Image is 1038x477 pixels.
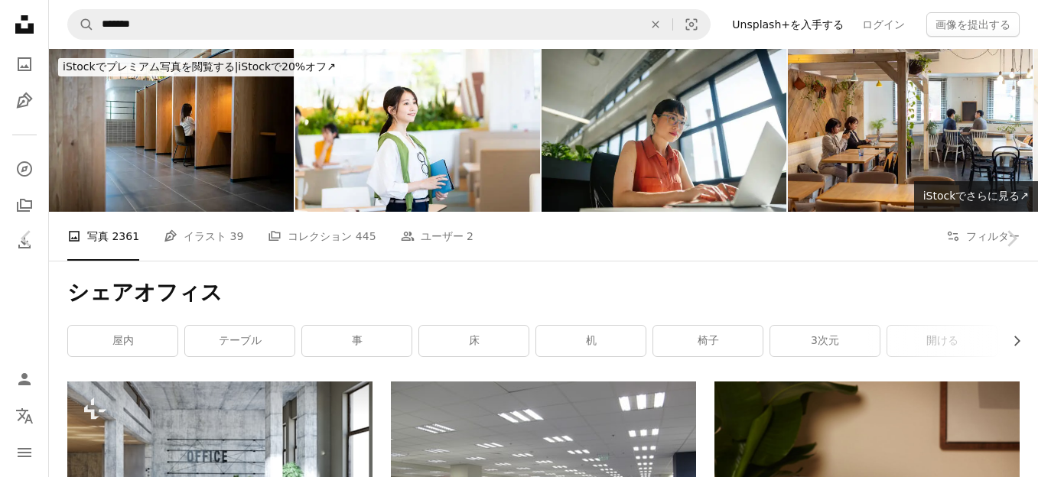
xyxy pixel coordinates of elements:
button: 全てクリア [639,10,672,39]
span: iStockでさらに見る ↗ [923,190,1029,202]
span: iStockで20%オフ ↗ [63,60,336,73]
button: 画像を提出する [926,12,1020,37]
img: カフェ・コワーキングスペースで作業する複数組 [788,49,1033,212]
form: サイト内でビジュアルを探す [67,9,711,40]
span: 445 [356,228,376,245]
span: 39 [230,228,244,245]
a: コレクション 445 [268,212,376,261]
a: 探す [9,154,40,184]
h1: シェアオフィス [67,279,1020,307]
a: イラスト [9,86,40,116]
img: Asian woman's working in the co-working office space [542,49,786,212]
a: 開ける [887,326,997,356]
button: メニュー [9,437,40,468]
a: イラスト 39 [164,212,243,261]
a: ログイン [853,12,914,37]
a: 3次元 [770,326,880,356]
a: 事 [302,326,412,356]
a: 屋内 [68,326,177,356]
a: ユーザー 2 [401,212,473,261]
a: 床 [419,326,529,356]
span: 2 [467,228,473,245]
button: リストを右にスクロールする [1003,326,1020,356]
a: テーブル [185,326,294,356]
button: 言語 [9,401,40,431]
a: ログイン / 登録する [9,364,40,394]
a: 椅子 [653,326,763,356]
a: 次へ [984,165,1038,312]
a: 写真 [9,49,40,79]
span: iStockでプレミアム写真を閲覧する | [63,60,238,73]
button: フィルター [946,212,1020,261]
a: iStockでプレミアム写真を閲覧する|iStockで20%オフ↗ [49,49,350,86]
img: business woman working in the office [295,49,540,212]
button: ビジュアル検索 [673,10,710,39]
a: iStockでさらに見る↗ [914,181,1038,212]
a: 机 [536,326,646,356]
img: キュービクルで一人で働くビジネスウーマン [49,49,294,212]
button: Unsplashで検索する [68,10,94,39]
a: Unsplash+を入手する [723,12,853,37]
a: コンテンポラリーなロフトオフィスのインテリア。3Dレンダリング設計コンセプト [67,458,373,472]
